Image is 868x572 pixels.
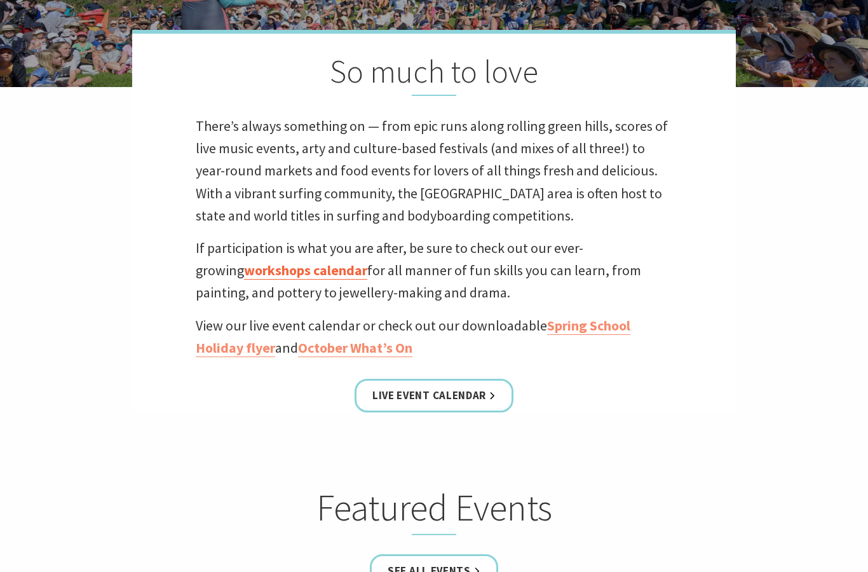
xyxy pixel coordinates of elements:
[196,317,630,357] a: Spring School Holiday flyer
[298,339,412,357] a: October What’s On
[185,486,683,535] h2: Featured Events
[244,261,367,280] a: workshops calendar
[355,379,513,412] a: Live Event Calendar
[196,115,672,227] p: There’s always something on — from epic runs along rolling green hills, scores of live music even...
[196,315,672,359] p: View our live event calendar or check out our downloadable and
[196,53,672,96] h2: So much to love
[196,237,672,304] p: If participation is what you are after, be sure to check out our ever-growing for all manner of f...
